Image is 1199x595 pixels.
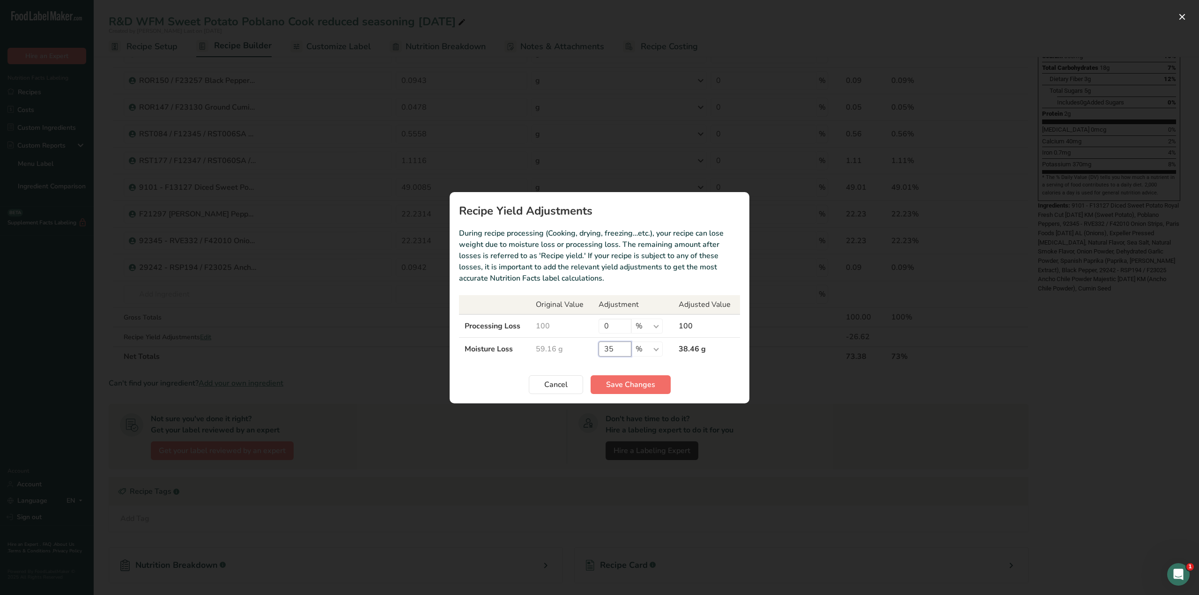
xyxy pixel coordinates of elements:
td: Moisture Loss [459,337,530,360]
th: Adjusted Value [673,295,740,314]
td: 100 [673,314,740,338]
h1: Recipe Yield Adjustments [459,205,740,216]
button: Cancel [529,375,583,394]
td: 59.16 g [530,337,593,360]
th: Adjustment [593,295,673,314]
td: 100 [530,314,593,338]
p: During recipe processing (Cooking, drying, freezing…etc.), your recipe can lose weight due to moi... [459,228,740,284]
td: 38.46 g [673,337,740,360]
span: Cancel [544,379,568,390]
span: Save Changes [606,379,655,390]
button: Save Changes [591,375,671,394]
iframe: Intercom live chat [1167,563,1190,586]
td: Processing Loss [459,314,530,338]
th: Original Value [530,295,593,314]
span: 1 [1186,563,1194,571]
